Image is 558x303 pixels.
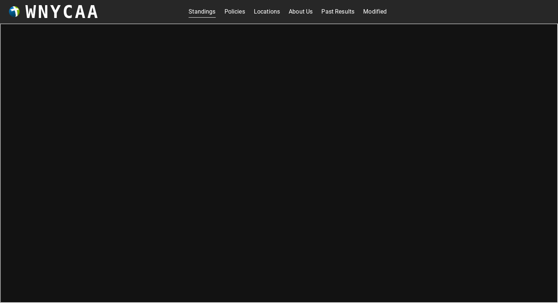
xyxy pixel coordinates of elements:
[254,6,280,18] a: Locations
[321,6,354,18] a: Past Results
[25,1,99,22] h3: WNYCAA
[9,6,20,17] img: wnycaaBall.png
[225,6,245,18] a: Policies
[363,6,387,18] a: Modified
[289,6,313,18] a: About Us
[189,6,215,18] a: Standings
